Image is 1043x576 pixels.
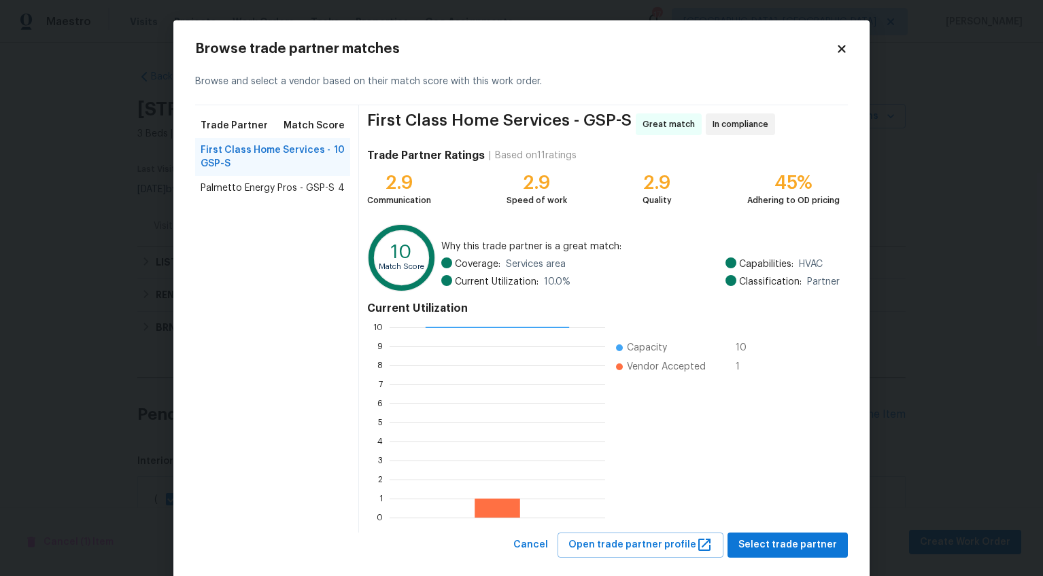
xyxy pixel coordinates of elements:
[747,194,840,207] div: Adhering to OD pricing
[799,257,823,271] span: HVAC
[455,257,500,271] span: Coverage:
[367,302,840,315] h4: Current Utilization
[627,360,706,374] span: Vendor Accepted
[391,242,412,262] text: 10
[201,143,334,170] span: First Class Home Services - GSP-S
[334,143,345,170] span: 10
[736,360,757,374] span: 1
[379,380,383,389] text: 7
[338,181,345,195] span: 4
[367,176,431,190] div: 2.9
[739,275,802,289] span: Classification:
[643,176,672,190] div: 2.9
[807,275,840,289] span: Partner
[507,176,567,190] div: 2.9
[747,176,840,190] div: 45%
[195,58,848,105] div: Browse and select a vendor based on their match score with this work order.
[736,341,757,355] span: 10
[377,399,383,408] text: 6
[627,341,667,355] span: Capacity
[558,533,723,558] button: Open trade partner profile
[284,119,345,132] span: Match Score
[507,194,567,207] div: Speed of work
[373,323,383,331] text: 10
[441,240,840,253] span: Why this trade partner is a great match:
[506,257,566,271] span: Services area
[378,418,383,427] text: 5
[513,537,548,554] span: Cancel
[643,194,672,207] div: Quality
[495,149,577,162] div: Based on 11 ratings
[485,149,495,162] div: |
[379,263,424,270] text: Match Score
[378,456,383,465] text: 3
[195,42,836,56] h2: Browse trade partner matches
[367,194,431,207] div: Communication
[728,533,848,558] button: Select trade partner
[455,275,538,289] span: Current Utilization:
[508,533,553,558] button: Cancel
[379,494,383,503] text: 1
[738,537,837,554] span: Select trade partner
[367,149,485,162] h4: Trade Partner Ratings
[367,113,632,135] span: First Class Home Services - GSP-S
[377,514,383,522] text: 0
[643,118,700,131] span: Great match
[568,537,713,554] span: Open trade partner profile
[544,275,570,289] span: 10.0 %
[377,437,383,446] text: 4
[201,181,335,195] span: Palmetto Energy Pros - GSP-S
[201,119,268,132] span: Trade Partner
[378,475,383,484] text: 2
[713,118,774,131] span: In compliance
[739,257,793,271] span: Capabilities:
[377,361,383,370] text: 8
[377,342,383,350] text: 9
